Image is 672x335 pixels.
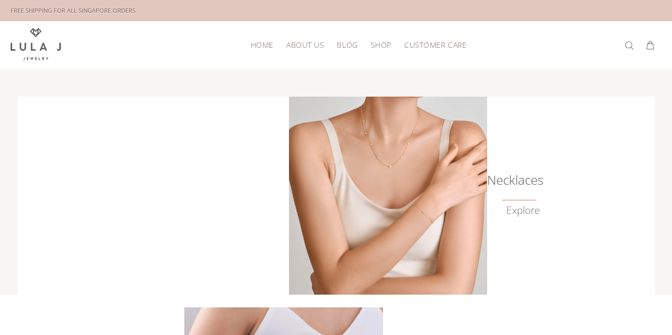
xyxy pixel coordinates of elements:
[337,41,358,49] span: BLOG
[330,37,364,53] a: BLOG
[506,204,540,217] a: Explore
[404,41,466,49] span: CUSTOMER CARE
[398,37,466,53] a: CUSTOMER CARE
[11,5,135,16] div: FREE SHIPPING FOR ALL SINGAPORE ORDERS
[364,37,398,53] a: SHOP
[286,41,324,49] span: ABOUT US
[371,41,392,49] span: SHOP
[487,175,540,185] h6: Necklaces
[244,37,280,53] a: HOME
[280,37,330,53] a: ABOUT US
[251,41,274,49] span: HOME
[289,97,487,295] img: Lula J Gold Necklaces Collection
